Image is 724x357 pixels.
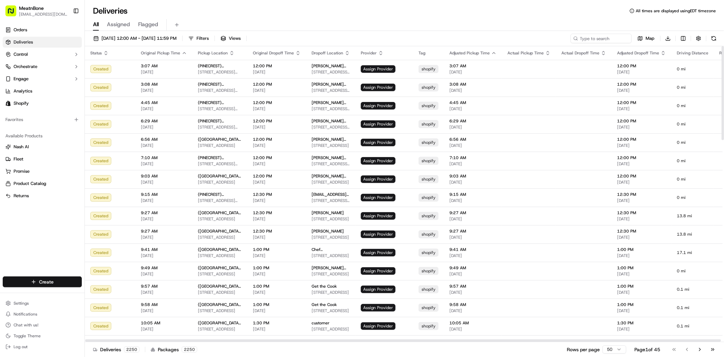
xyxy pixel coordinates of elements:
span: 9:49 AM [449,265,497,271]
span: [DATE] [617,253,666,258]
span: [STREET_ADDRESS][PERSON_NAME] [312,124,350,130]
span: 12:00 PM [253,63,301,69]
span: [DATE] [253,198,301,203]
span: 9:15 AM [141,192,187,197]
span: [DATE] [253,271,301,277]
span: Chat with us! [14,322,38,328]
a: Shopify [3,98,82,109]
span: Toggle Theme [14,333,41,339]
span: [DATE] [141,88,187,93]
span: 9:57 AM [449,284,497,289]
span: [PERSON_NAME] [312,228,344,234]
span: 12:00 PM [617,100,666,105]
span: [STREET_ADDRESS] [198,143,242,148]
span: Views [229,35,241,41]
span: 9:58 AM [449,302,497,307]
span: [DATE] [253,235,301,240]
span: customer [312,320,330,326]
span: ([GEOGRAPHIC_DATA]) [STREET_ADDRESS] [198,137,242,142]
span: [DATE] [449,198,497,203]
button: Filters [185,34,212,43]
span: [DATE] [449,290,497,295]
span: [DATE] [449,69,497,75]
span: [DATE] [141,290,187,295]
span: 0 mi [677,195,708,200]
span: [STREET_ADDRESS] [198,271,242,277]
span: [PERSON_NAME] [PERSON_NAME] [312,100,350,105]
span: 9:41 AM [449,247,497,252]
span: [DATE] [253,326,301,332]
span: 12:00 PM [253,118,301,124]
span: [STREET_ADDRESS][PERSON_NAME] [312,198,350,203]
span: 10:05 AM [449,320,497,326]
span: [STREET_ADDRESS][PERSON_NAME] [198,124,242,130]
span: Filters [197,35,209,41]
span: [DATE] [617,308,666,313]
span: [PERSON_NAME] [PERSON_NAME] [312,155,350,160]
span: 12:30 PM [253,210,301,216]
span: Shopify [14,100,29,106]
span: 12:00 PM [617,155,666,160]
button: Nash AI [3,141,82,152]
button: Product Catalog [3,178,82,189]
span: Engage [14,76,29,82]
span: 1:00 PM [617,284,666,289]
span: [DATE] [253,290,301,295]
span: 4:45 AM [141,100,187,105]
span: [DATE] [141,253,187,258]
span: [DATE] [141,124,187,130]
span: 0.1 mi [677,287,708,292]
span: All [93,20,99,29]
button: Map [634,34,657,43]
span: [PERSON_NAME] [312,210,344,216]
span: ([GEOGRAPHIC_DATA]) [STREET_ADDRESS] [198,284,242,289]
span: [DATE] [449,88,497,93]
span: [DATE] [141,326,187,332]
span: [STREET_ADDRESS][PERSON_NAME] [312,106,350,112]
span: 12:00 PM [253,82,301,87]
span: [DATE] [253,180,301,185]
span: 9:27 AM [449,210,497,216]
span: [DATE] [449,271,497,277]
span: shopify [422,140,435,145]
span: 0 mi [677,268,708,274]
button: Returns [3,190,82,201]
span: 9:15 AM [449,192,497,197]
a: Analytics [3,86,82,97]
span: Actual Dropoff Time [561,50,599,56]
span: [STREET_ADDRESS][PERSON_NAME] [312,161,350,167]
button: Settings [3,299,82,308]
span: Dropoff Location [312,50,343,56]
span: Tag [419,50,425,56]
span: [STREET_ADDRESS] [198,290,242,295]
span: Provider [361,50,377,56]
span: 3:07 AM [141,63,187,69]
span: [DATE] [141,216,187,222]
span: [DATE] [141,235,187,240]
span: 13.8 mi [677,232,708,237]
span: [DATE] [141,143,187,148]
span: [PERSON_NAME] [PERSON_NAME] [312,118,350,124]
span: shopify [422,232,435,237]
a: Product Catalog [5,181,79,187]
input: Type to search [571,34,632,43]
span: Orchestrate [14,64,37,70]
span: (PINECREST) [STREET_ADDRESS][PERSON_NAME] [198,100,242,105]
span: 3:08 AM [141,82,187,87]
span: 12:30 PM [253,228,301,234]
span: shopify [422,103,435,108]
span: [DATE] [449,326,497,332]
span: 1:00 PM [253,284,301,289]
span: 0 mi [677,121,708,127]
span: [DATE] [617,216,666,222]
span: ([GEOGRAPHIC_DATA]) [STREET_ADDRESS] [198,302,242,307]
img: Shopify logo [5,101,11,106]
span: Returns [14,193,29,199]
span: Assign Provider [361,102,395,109]
span: 10:05 AM [141,320,187,326]
span: Product Catalog [14,181,46,187]
span: [DATE] [617,124,666,130]
span: [DATE] [141,180,187,185]
span: [DATE] [141,198,187,203]
span: ([GEOGRAPHIC_DATA]) [STREET_ADDRESS] [198,173,242,179]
